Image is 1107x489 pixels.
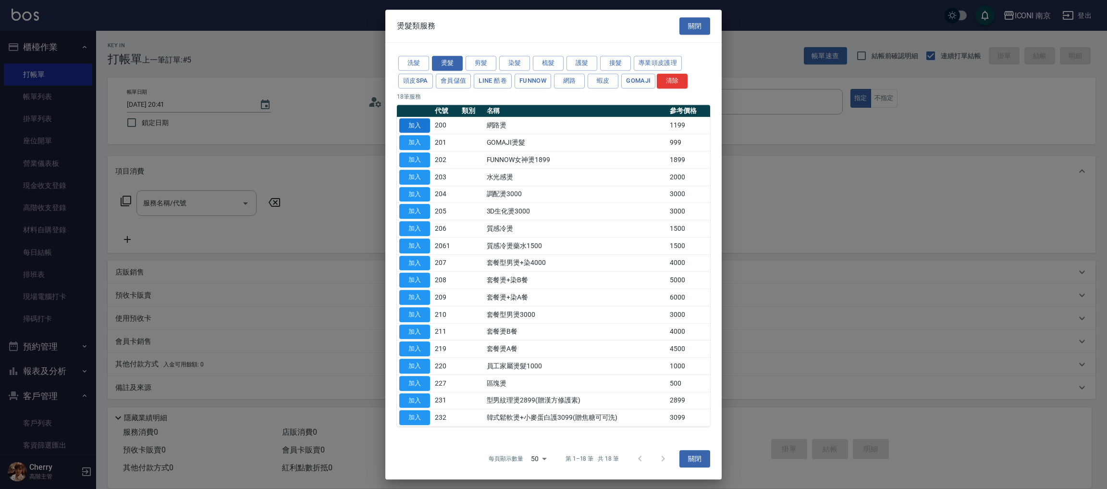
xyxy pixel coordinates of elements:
td: 200 [432,117,459,134]
button: 加入 [399,325,430,339]
td: 227 [432,375,459,392]
td: 210 [432,306,459,323]
td: 1899 [667,151,710,169]
td: 調配燙3000 [484,186,668,203]
button: 加入 [399,341,430,356]
p: 第 1–18 筆 共 18 筆 [566,454,619,463]
td: 網路燙 [484,117,668,134]
button: 剪髮 [466,56,496,71]
td: FUNNOW女神燙1899 [484,151,668,169]
td: 套餐燙A餐 [484,340,668,358]
td: 220 [432,358,459,375]
td: 3000 [667,186,710,203]
button: 加入 [399,187,430,202]
button: 頭皮SPA [398,74,433,88]
td: 211 [432,323,459,340]
td: 206 [432,220,459,238]
button: 專業頭皮護理 [634,56,682,71]
td: 套餐燙+染B餐 [484,272,668,289]
td: 2000 [667,168,710,186]
button: 梳髮 [533,56,564,71]
button: 加入 [399,238,430,253]
td: 區塊燙 [484,375,668,392]
button: 清除 [657,74,688,88]
button: 護髮 [566,56,597,71]
p: 每頁顯示數量 [489,454,523,463]
button: Gomaji [621,74,655,88]
p: 18 筆服務 [397,92,710,101]
td: 208 [432,272,459,289]
button: 加入 [399,118,430,133]
td: 204 [432,186,459,203]
th: 代號 [432,105,459,117]
td: 207 [432,254,459,272]
td: 3D生化燙3000 [484,203,668,220]
td: 205 [432,203,459,220]
td: 套餐型男燙3000 [484,306,668,323]
button: 關閉 [679,450,710,468]
button: 加入 [399,359,430,374]
button: 加入 [399,152,430,167]
button: FUNNOW [515,74,551,88]
td: 1500 [667,220,710,238]
td: 2061 [432,237,459,254]
td: 型男紋理燙2899(贈漢方修護素) [484,392,668,409]
th: 名稱 [484,105,668,117]
td: 韓式鬆軟燙+小麥蛋白護3099(贈焦糖可可洗) [484,409,668,426]
td: 套餐型男燙+染4000 [484,254,668,272]
td: 2899 [667,392,710,409]
div: 50 [527,446,550,472]
td: 999 [667,134,710,151]
button: 蝦皮 [588,74,618,88]
th: 參考價格 [667,105,710,117]
button: 加入 [399,273,430,288]
th: 類別 [459,105,484,117]
td: 231 [432,392,459,409]
button: 加入 [399,204,430,219]
td: 套餐燙+染A餐 [484,289,668,306]
button: 洗髮 [398,56,429,71]
td: 1000 [667,358,710,375]
td: 4000 [667,254,710,272]
td: 水光感燙 [484,168,668,186]
button: 加入 [399,221,430,236]
td: 5000 [667,272,710,289]
button: 加入 [399,135,430,150]
button: 加入 [399,290,430,305]
button: 燙髮 [432,56,463,71]
button: 加入 [399,410,430,425]
button: 染髮 [499,56,530,71]
button: 加入 [399,376,430,391]
button: 關閉 [679,17,710,35]
button: 加入 [399,393,430,408]
td: 203 [432,168,459,186]
td: 1199 [667,117,710,134]
button: 加入 [399,170,430,185]
td: 質感冷燙 [484,220,668,238]
td: 219 [432,340,459,358]
button: 會員儲值 [436,74,471,88]
td: 套餐燙B餐 [484,323,668,340]
span: 燙髮類服務 [397,21,435,31]
button: 加入 [399,256,430,271]
td: 4500 [667,340,710,358]
td: 232 [432,409,459,426]
td: 3000 [667,203,710,220]
td: 500 [667,375,710,392]
td: 6000 [667,289,710,306]
td: 員工家屬燙髮1000 [484,358,668,375]
td: 209 [432,289,459,306]
button: LINE 酷卷 [474,74,512,88]
button: 接髮 [600,56,631,71]
td: 3000 [667,306,710,323]
td: 4000 [667,323,710,340]
button: 加入 [399,307,430,322]
td: 3099 [667,409,710,426]
td: 1500 [667,237,710,254]
td: 201 [432,134,459,151]
td: 質感冷燙藥水1500 [484,237,668,254]
button: 網路 [554,74,585,88]
td: GOMAJI燙髮 [484,134,668,151]
td: 202 [432,151,459,169]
